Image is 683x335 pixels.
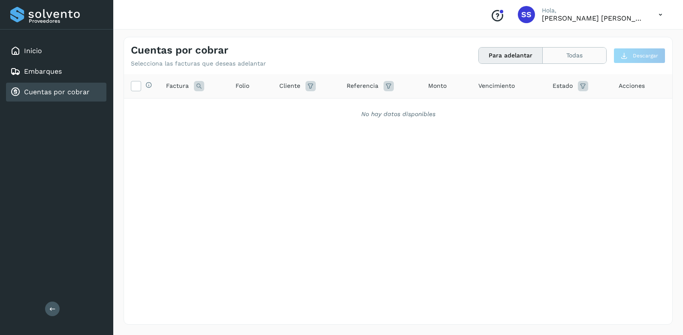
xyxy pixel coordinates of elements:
h4: Cuentas por cobrar [131,44,228,57]
p: Hola, [542,7,645,14]
span: Cliente [279,81,300,90]
span: Monto [428,81,447,90]
a: Inicio [24,47,42,55]
span: Descargar [633,52,658,60]
span: Folio [236,81,249,90]
a: Embarques [24,67,62,75]
p: Proveedores [29,18,103,24]
span: Acciones [619,81,645,90]
button: Para adelantar [479,48,543,63]
span: Vencimiento [478,81,515,90]
button: Descargar [613,48,665,63]
div: No hay datos disponibles [135,110,661,119]
span: Estado [553,81,573,90]
div: Inicio [6,42,106,60]
div: Embarques [6,62,106,81]
span: Factura [166,81,189,90]
p: SOCORRO SILVIA NAVARRO ZAZUETA [542,14,645,22]
p: Selecciona las facturas que deseas adelantar [131,60,266,67]
div: Cuentas por cobrar [6,83,106,102]
span: Referencia [347,81,378,90]
a: Cuentas por cobrar [24,88,90,96]
button: Todas [543,48,606,63]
